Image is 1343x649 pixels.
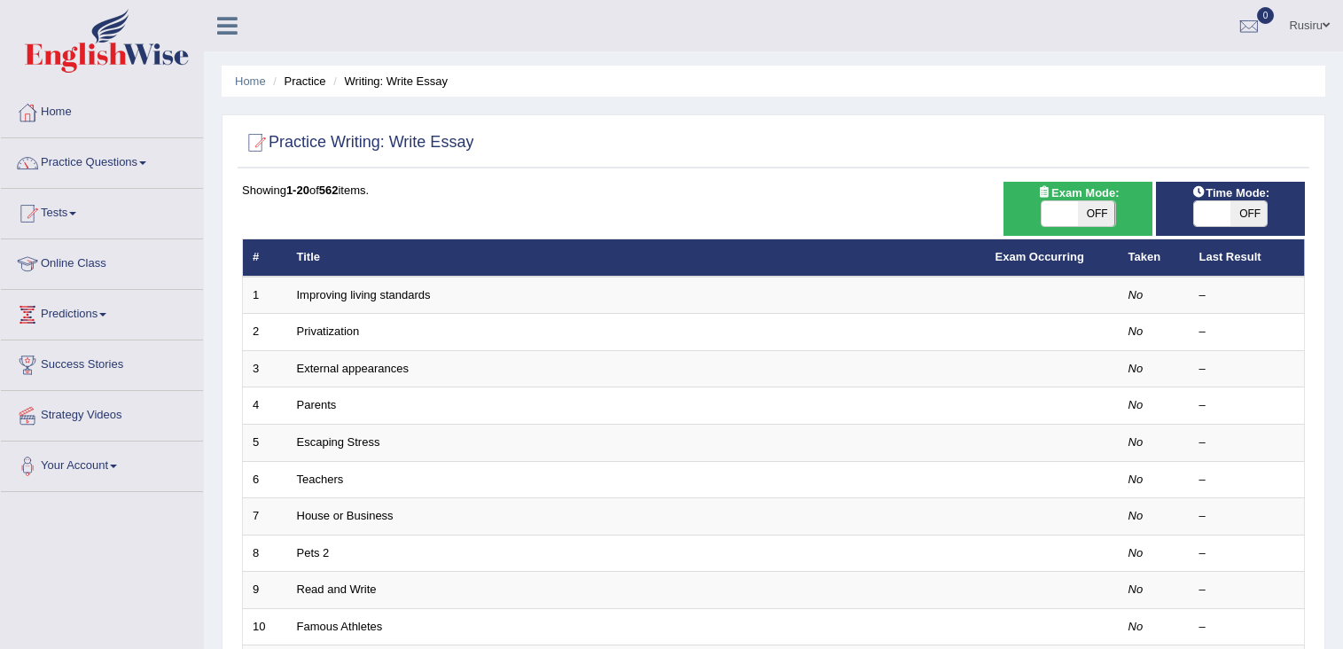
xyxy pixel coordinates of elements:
[1190,239,1305,277] th: Last Result
[1,391,203,435] a: Strategy Videos
[319,184,339,197] b: 562
[297,546,330,559] a: Pets 2
[243,239,287,277] th: #
[297,435,380,449] a: Escaping Stress
[1257,7,1275,24] span: 0
[243,277,287,314] td: 1
[243,498,287,536] td: 7
[243,572,287,609] td: 9
[297,398,337,411] a: Parents
[1128,288,1144,301] em: No
[235,74,266,88] a: Home
[242,129,473,156] h2: Practice Writing: Write Essay
[1003,182,1152,236] div: Show exams occurring in exams
[1030,184,1126,202] span: Exam Mode:
[1128,620,1144,633] em: No
[1128,583,1144,596] em: No
[243,314,287,351] td: 2
[1,239,203,284] a: Online Class
[1230,201,1268,226] span: OFF
[1199,361,1295,378] div: –
[1184,184,1277,202] span: Time Mode:
[329,73,448,90] li: Writing: Write Essay
[1,189,203,233] a: Tests
[1199,582,1295,598] div: –
[1199,287,1295,304] div: –
[1128,324,1144,338] em: No
[1128,362,1144,375] em: No
[1199,545,1295,562] div: –
[297,509,394,522] a: House or Business
[269,73,325,90] li: Practice
[1128,509,1144,522] em: No
[1128,546,1144,559] em: No
[243,350,287,387] td: 3
[1199,434,1295,451] div: –
[1199,619,1295,636] div: –
[286,184,309,197] b: 1-20
[297,362,409,375] a: External appearances
[1128,473,1144,486] em: No
[1,442,203,486] a: Your Account
[1,290,203,334] a: Predictions
[243,461,287,498] td: 6
[1199,472,1295,489] div: –
[1078,201,1115,226] span: OFF
[297,288,431,301] a: Improving living standards
[1,88,203,132] a: Home
[242,182,1305,199] div: Showing of items.
[243,535,287,572] td: 8
[1128,398,1144,411] em: No
[1119,239,1190,277] th: Taken
[1,340,203,385] a: Success Stories
[243,425,287,462] td: 5
[1128,435,1144,449] em: No
[297,583,377,596] a: Read and Write
[1199,397,1295,414] div: –
[996,250,1084,263] a: Exam Occurring
[1199,324,1295,340] div: –
[1199,508,1295,525] div: –
[297,324,360,338] a: Privatization
[287,239,986,277] th: Title
[1,138,203,183] a: Practice Questions
[243,387,287,425] td: 4
[297,473,344,486] a: Teachers
[297,620,383,633] a: Famous Athletes
[243,608,287,645] td: 10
